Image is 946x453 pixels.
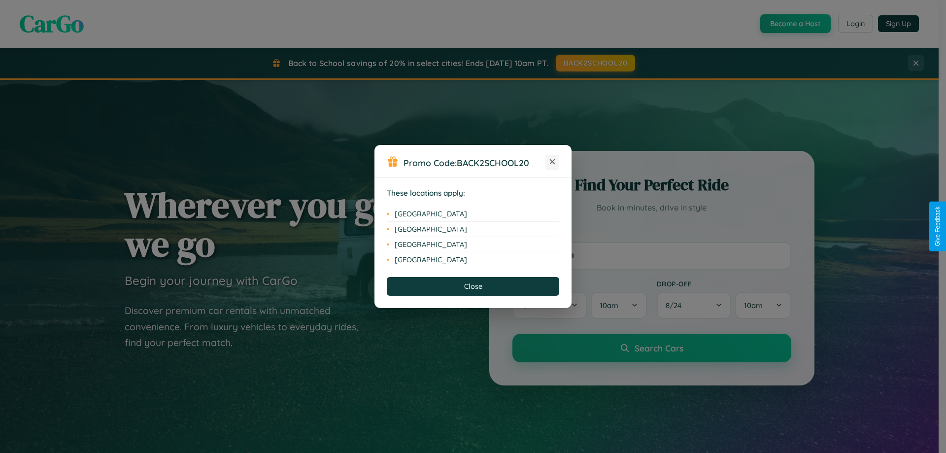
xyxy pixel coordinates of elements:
h3: Promo Code: [404,157,545,168]
li: [GEOGRAPHIC_DATA] [387,252,559,267]
strong: These locations apply: [387,188,465,198]
b: BACK2SCHOOL20 [457,157,529,168]
li: [GEOGRAPHIC_DATA] [387,207,559,222]
li: [GEOGRAPHIC_DATA] [387,222,559,237]
div: Give Feedback [934,207,941,246]
li: [GEOGRAPHIC_DATA] [387,237,559,252]
button: Close [387,277,559,296]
